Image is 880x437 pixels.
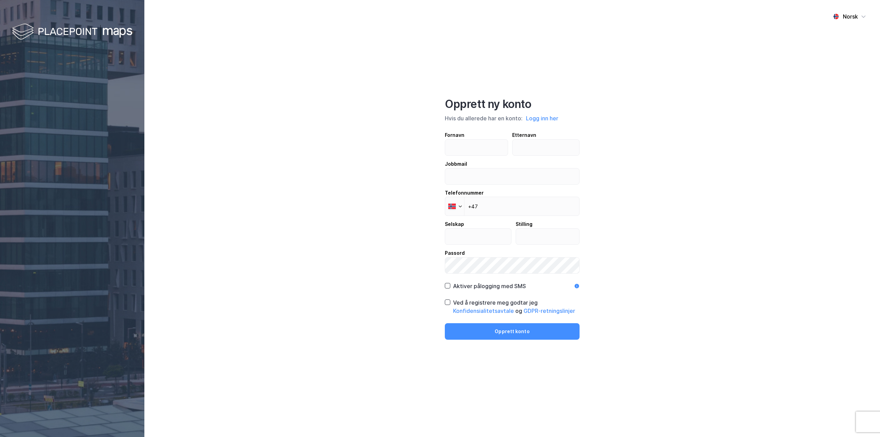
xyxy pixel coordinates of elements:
div: Etternavn [512,131,580,139]
div: Selskap [445,220,511,228]
input: Telefonnummer [445,197,580,216]
button: Opprett konto [445,323,580,340]
div: Hvis du allerede har en konto: [445,114,580,123]
div: Jobbmail [445,160,580,168]
img: logo-white.f07954bde2210d2a523dddb988cd2aa7.svg [12,22,132,42]
div: Aktiver pålogging med SMS [453,282,526,290]
div: Fornavn [445,131,508,139]
div: Norway: + 47 [445,197,464,216]
div: Passord [445,249,580,257]
div: Ved å registrere meg godtar jeg og [453,298,580,315]
div: Telefonnummer [445,189,580,197]
div: Opprett ny konto [445,97,580,111]
iframe: Chat Widget [846,404,880,437]
button: Logg inn her [524,114,560,123]
div: Norsk [843,12,858,21]
div: Stilling [516,220,580,228]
